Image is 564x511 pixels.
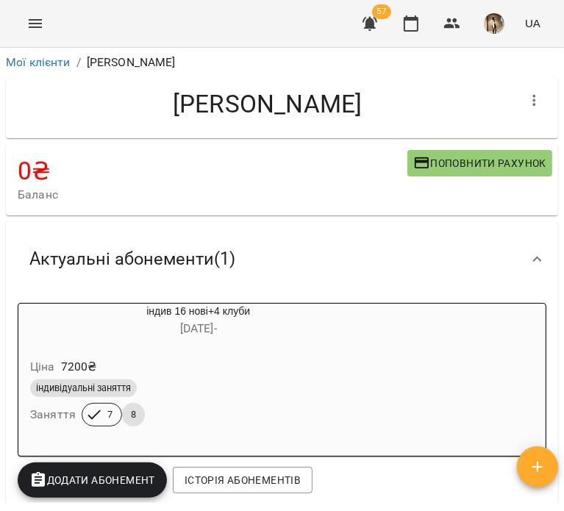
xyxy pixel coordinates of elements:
span: Баланс [18,186,407,204]
li: / [76,54,81,71]
h6: Заняття [30,404,76,425]
span: UA [525,15,540,31]
h6: Ціна [30,357,55,377]
span: 7 [99,408,121,421]
h4: [PERSON_NAME] [18,89,517,119]
button: Menu [18,6,53,41]
span: Історія абонементів [185,471,301,489]
a: Мої клієнти [6,55,71,69]
h4: 0 ₴ [18,156,407,186]
div: Актуальні абонементи(1) [6,221,558,297]
button: Історія абонементів [173,467,313,493]
img: 2a62ede1beb3f2f8ac37e3d35552d8e0.jpg [484,13,504,34]
span: Додати Абонемент [29,471,155,489]
span: 57 [372,4,391,19]
p: [PERSON_NAME] [87,54,176,71]
button: UA [519,10,546,37]
span: індивідуальні заняття [30,382,137,395]
button: Поповнити рахунок [407,150,552,176]
span: Актуальні абонементи ( 1 ) [29,248,235,271]
p: 7200 ₴ [61,358,97,376]
button: індив 16 нові+4 клуби[DATE]- Ціна7200₴індивідуальні заняттяЗаняття78 [18,304,379,444]
div: індив 16 нові+4 клуби [18,304,379,339]
span: [DATE] - [180,321,217,335]
span: 8 [122,408,145,421]
span: Поповнити рахунок [413,154,546,172]
nav: breadcrumb [6,54,558,71]
button: Додати Абонемент [18,462,167,498]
